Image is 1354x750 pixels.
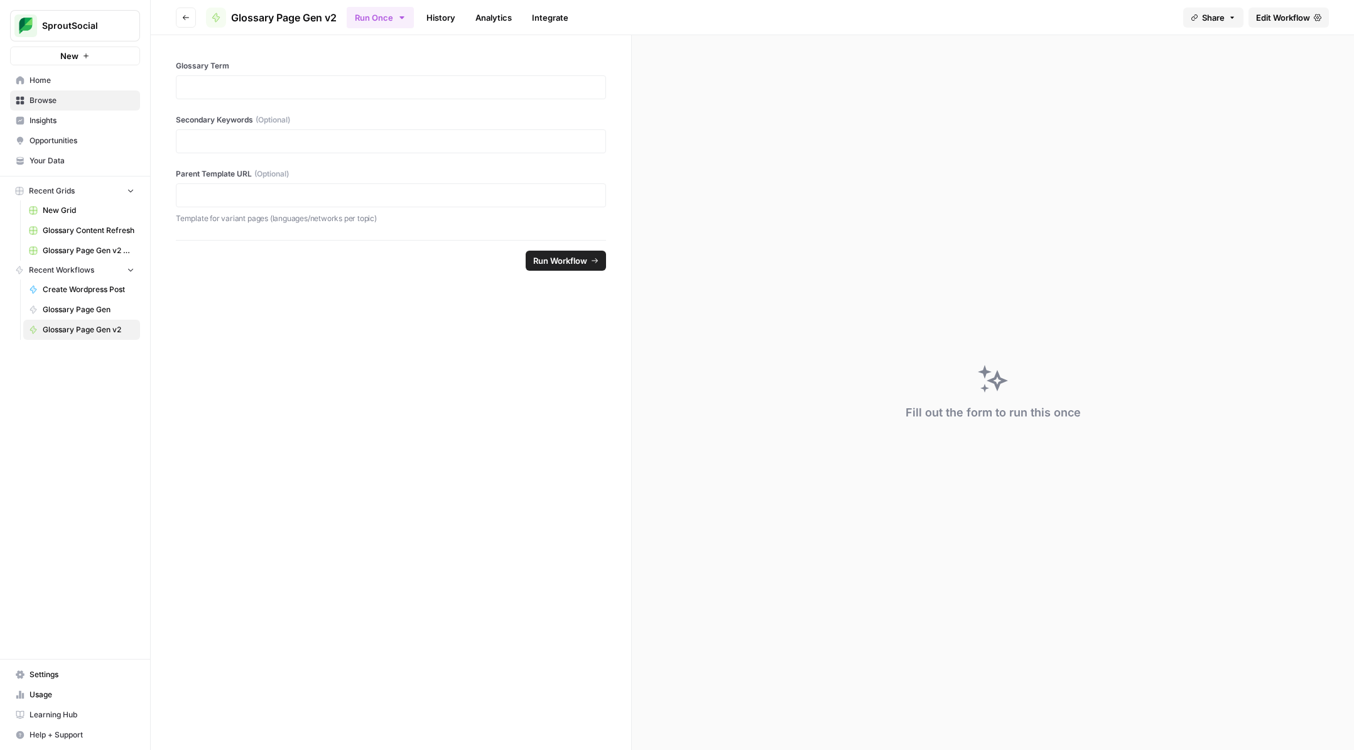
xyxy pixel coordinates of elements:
[23,241,140,261] a: Glossary Page Gen v2 Grid
[1248,8,1329,28] a: Edit Workflow
[10,725,140,745] button: Help + Support
[468,8,519,28] a: Analytics
[176,114,606,126] label: Secondary Keywords
[30,689,134,700] span: Usage
[43,304,134,315] span: Glossary Page Gen
[1202,11,1225,24] span: Share
[30,95,134,106] span: Browse
[10,685,140,705] a: Usage
[30,115,134,126] span: Insights
[43,324,134,335] span: Glossary Page Gen v2
[10,111,140,131] a: Insights
[10,261,140,280] button: Recent Workflows
[30,669,134,680] span: Settings
[10,182,140,200] button: Recent Grids
[43,284,134,295] span: Create Wordpress Post
[29,185,75,197] span: Recent Grids
[347,7,414,28] button: Run Once
[256,114,290,126] span: (Optional)
[1256,11,1310,24] span: Edit Workflow
[43,225,134,236] span: Glossary Content Refresh
[10,665,140,685] a: Settings
[30,135,134,146] span: Opportunities
[23,320,140,340] a: Glossary Page Gen v2
[254,168,289,180] span: (Optional)
[1183,8,1243,28] button: Share
[176,212,606,225] p: Template for variant pages (languages/networks per topic)
[43,205,134,216] span: New Grid
[206,8,337,28] a: Glossary Page Gen v2
[60,50,79,62] span: New
[524,8,576,28] a: Integrate
[10,151,140,171] a: Your Data
[30,709,134,720] span: Learning Hub
[23,220,140,241] a: Glossary Content Refresh
[176,60,606,72] label: Glossary Term
[30,155,134,166] span: Your Data
[10,70,140,90] a: Home
[526,251,606,271] button: Run Workflow
[10,90,140,111] a: Browse
[10,10,140,41] button: Workspace: SproutSocial
[231,10,337,25] span: Glossary Page Gen v2
[419,8,463,28] a: History
[23,280,140,300] a: Create Wordpress Post
[14,14,37,37] img: SproutSocial Logo
[29,264,94,276] span: Recent Workflows
[30,729,134,741] span: Help + Support
[23,300,140,320] a: Glossary Page Gen
[43,245,134,256] span: Glossary Page Gen v2 Grid
[10,46,140,65] button: New
[10,705,140,725] a: Learning Hub
[23,200,140,220] a: New Grid
[906,404,1081,421] div: Fill out the form to run this once
[10,131,140,151] a: Opportunities
[42,19,118,32] span: SproutSocial
[533,254,587,267] span: Run Workflow
[30,75,134,86] span: Home
[176,168,606,180] label: Parent Template URL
